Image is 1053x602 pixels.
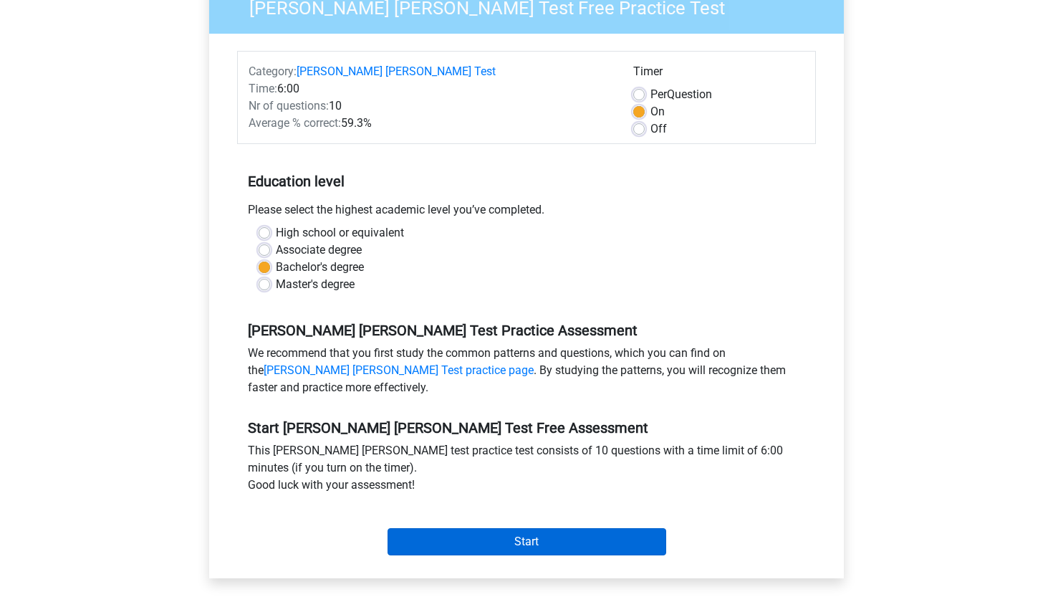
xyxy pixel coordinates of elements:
h5: Education level [248,167,805,196]
a: [PERSON_NAME] [PERSON_NAME] Test [297,64,496,78]
span: Time: [249,82,277,95]
div: This [PERSON_NAME] [PERSON_NAME] test practice test consists of 10 questions with a time limit of... [237,442,816,500]
h5: [PERSON_NAME] [PERSON_NAME] Test Practice Assessment [248,322,805,339]
a: [PERSON_NAME] [PERSON_NAME] Test practice page [264,363,534,377]
span: Average % correct: [249,116,341,130]
span: Per [650,87,667,101]
div: Please select the highest academic level you’ve completed. [237,201,816,224]
div: 10 [238,97,622,115]
label: On [650,103,665,120]
h5: Start [PERSON_NAME] [PERSON_NAME] Test Free Assessment [248,419,805,436]
label: Question [650,86,712,103]
label: High school or equivalent [276,224,404,242]
label: Off [650,120,667,138]
div: 6:00 [238,80,622,97]
div: Timer [633,63,804,86]
input: Start [388,528,666,555]
label: Associate degree [276,242,362,259]
div: 59.3% [238,115,622,132]
div: We recommend that you first study the common patterns and questions, which you can find on the . ... [237,345,816,402]
span: Category: [249,64,297,78]
label: Master's degree [276,276,355,293]
label: Bachelor's degree [276,259,364,276]
span: Nr of questions: [249,99,329,113]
